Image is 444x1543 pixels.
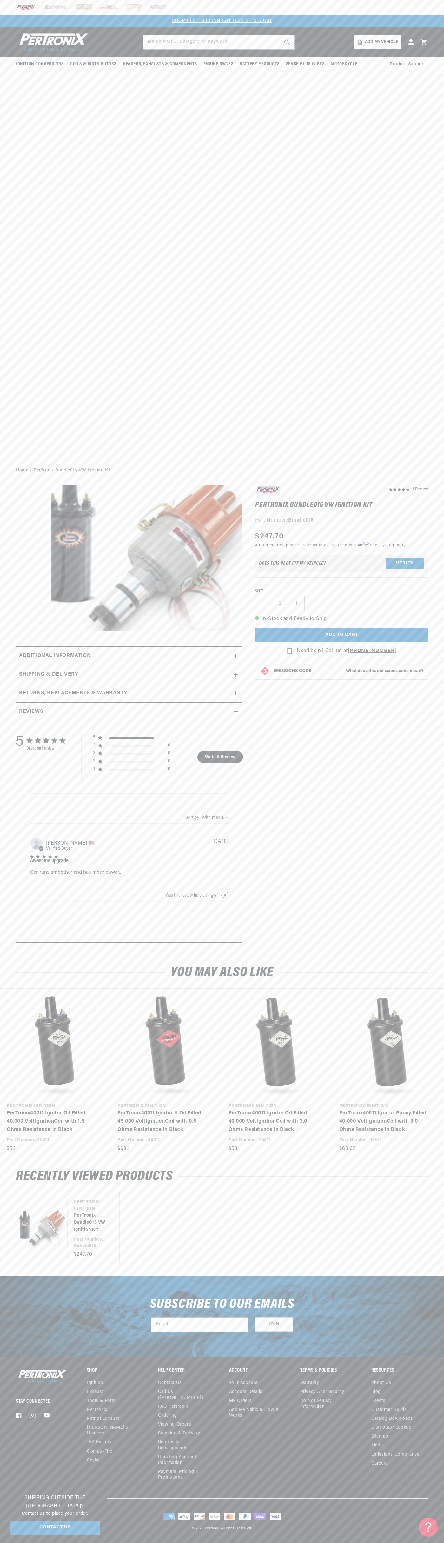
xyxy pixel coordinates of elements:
ul: Slider [16,1192,428,1265]
span: Affirm [358,542,369,547]
summary: Reviews [16,703,242,721]
summary: Ignition Conversions [16,57,67,72]
h3: Subscribe to our emails [150,1299,295,1311]
h1: PerTronix Bundle016 VW Ignition Kit [255,502,428,508]
a: Add my vehicle [354,35,401,49]
a: Home [16,467,28,474]
small: All rights reserved. [221,1527,252,1530]
button: Subscribe [255,1317,293,1332]
div: [DATE] [212,839,229,844]
summary: Motorcycle [328,57,361,72]
a: Events [371,1397,386,1406]
span: Ignition Conversions [16,61,64,68]
a: FAQ Pertronix [158,1402,188,1411]
div: 1 [168,735,169,743]
span: Headers, Exhausts & Components [123,61,197,68]
a: Do not sell my information [300,1397,357,1411]
span: Spark Plug Wires [286,61,325,68]
div: 2 [93,758,96,764]
span: Engine Swaps [203,61,233,68]
a: [PHONE_NUMBER] [348,648,397,653]
div: Announcement [126,17,318,24]
a: PerTronix Bundle016 VW Ignition Kit [34,467,111,474]
div: 4 [93,743,96,748]
a: PerTronix40511 Ignitor Oil Filled 40,000 VoltIgnitionCoil with 3.0 Ohms Resistance in Black [229,1109,320,1134]
h2: You may also like [16,967,428,979]
a: Viewing Orders [158,1420,191,1429]
img: Emissions code [260,666,270,676]
div: 1 star by 0 reviews [93,766,170,774]
div: Part Number: [255,517,428,525]
h2: Shipping & Delivery [19,671,78,679]
a: PerTronix40011 Ignitor Oil Filled 40,000 VoltIgnitionCoil with 1.5 Ohms Resistance in Black [7,1109,98,1134]
small: © 2025 . [192,1527,220,1530]
button: Translation missing: en.sections.announcements.next_announcement [318,15,331,27]
h2: Additional information [19,652,91,660]
strong: What does this emissions code mean? [346,669,423,673]
summary: Battery Products [236,57,283,72]
button: EMISSIONS CODEWhat does this emissions code mean? [273,668,423,674]
a: Payment, Pricing & Promotions [158,1467,215,1482]
a: Customer Builds [371,1406,407,1414]
div: 1 [217,893,219,898]
a: See if you qualify - Learn more about Affirm Financing (opens in modal) [370,544,406,547]
a: Tools & Parts [87,1397,116,1406]
a: Careers [371,1459,388,1468]
a: My orders [229,1397,252,1406]
button: Sort by:With media [185,815,229,820]
div: Vote up [211,893,216,898]
div: Based on 1 review [27,746,65,751]
summary: Returns, Replacements & Warranty [16,684,242,703]
a: Ordering [158,1411,177,1420]
span: Motorcycle [331,61,357,68]
a: PerTronix [87,1406,107,1414]
a: PerTronix [203,1527,219,1530]
a: PerTronix40611 Ignitor Epoxy Filled 40,000 VoltIgnitionCoil with 3.0 Ohms Resistance in Black [339,1109,431,1134]
summary: Coils & Distributors [67,57,120,72]
a: Account details [229,1387,262,1396]
a: PerTronix45011 Ignitor II Oil Filled 45,000 VoltIgnitionCoil with 0.6 Ohms Resistance in Black [117,1109,209,1134]
span: $23 [332,544,340,547]
div: 3 [93,751,96,756]
a: Media [371,1441,384,1450]
summary: Engine Swaps [200,57,236,72]
a: PerTronix Bundle016 VW Ignition Kit [74,1212,106,1233]
span: Battery Products [240,61,280,68]
div: 5 star by 1 reviews [93,735,170,743]
span: Add my vehicle [365,39,398,45]
button: Write A Review [197,751,243,763]
div: 1 Review [413,485,428,493]
div: 1 [93,766,96,772]
strong: EMISSIONS CODE [273,669,312,673]
summary: Shipping & Delivery [16,665,242,684]
div: 4 star by 0 reviews [93,743,170,751]
a: Add My Vehicle: How It Works [229,1406,286,1420]
h3: Shipping Outside the [GEOGRAPHIC_DATA]? [10,1494,100,1510]
media-gallery: Gallery Viewer [16,485,242,634]
summary: Headers, Exhausts & Components [120,57,200,72]
div: With media [202,815,224,820]
a: Emissions compliance [371,1450,420,1459]
span: $247.70 [255,531,284,542]
h2: Reviews [19,708,43,716]
div: Vote down [221,892,226,898]
a: Updating Account Information [158,1453,210,1467]
a: Privacy and Security [300,1387,344,1396]
img: Pertronix [16,1368,67,1384]
div: 5 [93,735,96,740]
button: search button [280,35,294,49]
summary: Additional information [16,647,242,665]
div: 5 star rating out of 5 stars [30,855,69,858]
div: 5 [15,734,23,751]
img: Pertronix [16,31,89,53]
p: Need help? Call us at [297,647,397,655]
a: Contact Us [10,1521,100,1535]
div: 0 [168,766,170,774]
div: 3 star by 0 reviews [93,751,170,758]
span: Sort by: [185,815,200,820]
div: Does This part fit My vehicle? [259,561,326,566]
a: JBA Exhaust [87,1438,113,1447]
a: Compu-Fire [87,1447,112,1456]
nav: breadcrumbs [16,467,428,474]
input: Email [151,1318,248,1332]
